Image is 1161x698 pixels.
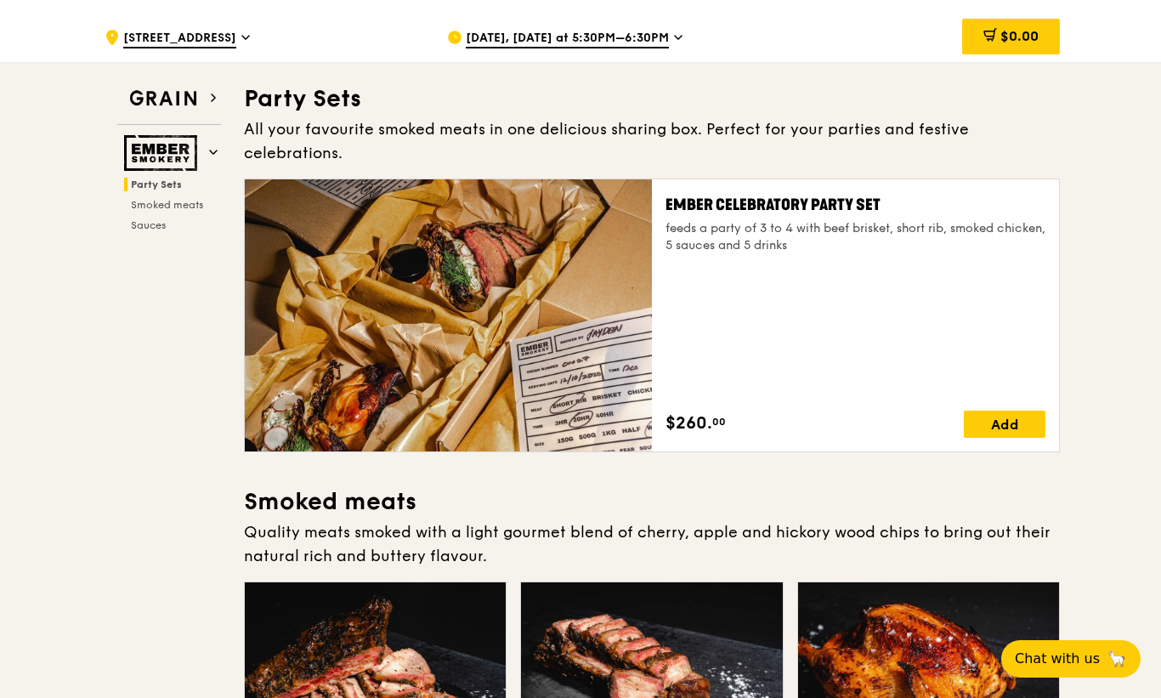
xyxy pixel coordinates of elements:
span: Smoked meats [131,199,203,211]
img: Grain web logo [124,83,202,114]
span: $0.00 [1000,28,1039,44]
span: Chat with us [1015,649,1100,669]
button: Chat with us🦙 [1001,640,1141,678]
div: Add [964,411,1045,438]
span: [STREET_ADDRESS] [123,30,236,48]
span: 00 [712,415,726,428]
h3: Party Sets [244,83,1060,114]
span: [DATE], [DATE] at 5:30PM–6:30PM [466,30,669,48]
span: Party Sets [131,179,182,190]
img: Ember Smokery web logo [124,135,202,171]
span: $260. [665,411,712,436]
div: feeds a party of 3 to 4 with beef brisket, short rib, smoked chicken, 5 sauces and 5 drinks [665,220,1045,254]
h3: Smoked meats [244,486,1060,517]
div: All your favourite smoked meats in one delicious sharing box. Perfect for your parties and festiv... [244,117,1060,165]
div: Ember Celebratory Party Set [665,193,1045,217]
span: Sauces [131,219,166,231]
span: 🦙 [1107,649,1127,669]
div: Quality meats smoked with a light gourmet blend of cherry, apple and hickory wood chips to bring ... [244,520,1060,568]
